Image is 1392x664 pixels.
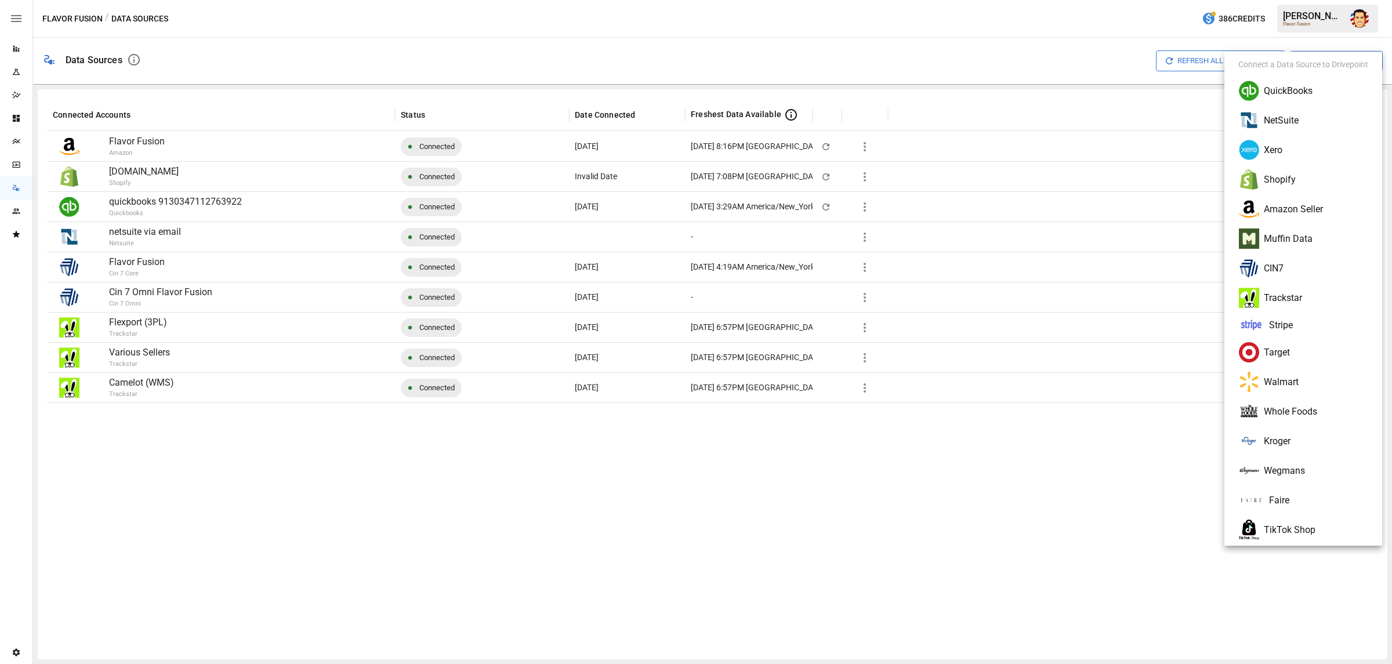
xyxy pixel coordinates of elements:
img: Xero Logo [1239,140,1259,160]
img: Wegman [1239,460,1259,481]
li: Wegmans [1229,456,1377,485]
li: Walmart [1229,367,1377,397]
li: Stripe [1229,313,1377,338]
img: CIN7 Omni [1239,258,1259,278]
li: Faire [1229,485,1377,515]
li: Muffin Data [1229,224,1377,253]
li: Trackstar [1229,283,1377,313]
img: Kroger [1239,431,1259,451]
li: Xero [1229,135,1377,165]
img: Target [1239,342,1259,362]
li: Amazon Seller [1229,194,1377,224]
li: Kroger [1229,426,1377,456]
img: Whole Foods [1239,401,1259,422]
li: QuickBooks [1229,76,1377,106]
img: Kroger [1238,493,1264,507]
li: TikTok Shop [1229,515,1377,545]
img: Amazon Logo [1239,199,1259,219]
li: CIN7 [1229,253,1377,283]
li: NetSuite [1229,106,1377,135]
img: Trackstar [1239,288,1259,308]
img: Tiktok [1239,520,1259,540]
li: Target [1229,338,1377,367]
img: Stripe [1238,317,1264,333]
img: NetSuite Logo [1239,110,1259,130]
img: Muffin Data Logo [1239,228,1259,249]
li: Whole Foods [1229,397,1377,426]
img: Shopify Logo [1239,169,1259,190]
img: Quickbooks Logo [1239,81,1259,101]
img: Walmart [1239,372,1259,392]
li: Shopify [1229,165,1377,194]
